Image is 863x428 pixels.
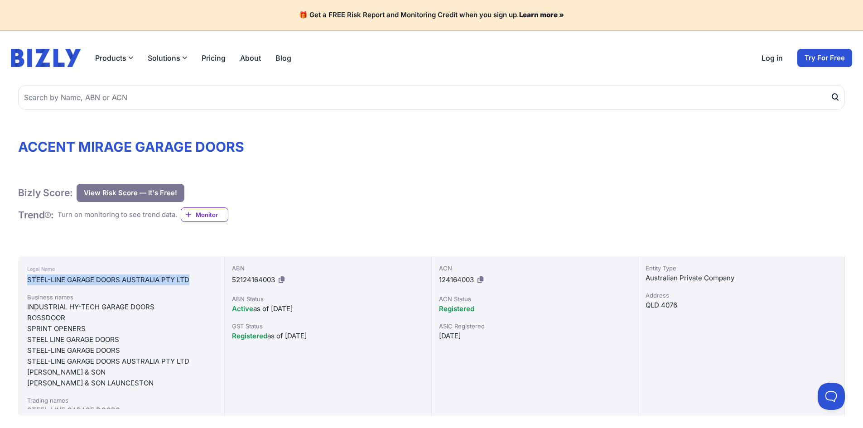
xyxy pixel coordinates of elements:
[196,210,228,219] span: Monitor
[27,323,215,334] div: SPRINT OPENERS
[818,383,845,410] iframe: Toggle Customer Support
[646,291,837,300] div: Address
[27,313,215,323] div: ROSSDOOR
[27,293,215,302] div: Business names
[232,275,275,284] span: 52124164003
[18,209,54,221] h1: Trend :
[439,264,631,273] div: ACN
[27,302,215,313] div: INDUSTRIAL HY-TECH GARAGE DOORS
[646,264,837,273] div: Entity Type
[27,367,215,378] div: [PERSON_NAME] & SON
[275,53,291,63] a: Blog
[232,303,424,314] div: as of [DATE]
[202,53,226,63] a: Pricing
[27,405,215,416] div: STEEL-LINE GARAGE DOORS
[646,300,837,311] div: QLD 4076
[27,274,215,285] div: STEEL-LINE GARAGE DOORS AUSTRALIA PTY LTD
[232,322,424,331] div: GST Status
[181,207,228,222] a: Monitor
[797,49,852,67] a: Try For Free
[18,187,73,199] h1: Bizly Score:
[439,275,474,284] span: 124164003
[18,139,845,155] h1: ACCENT MIRAGE GARAGE DOORS
[232,304,253,313] span: Active
[439,294,631,303] div: ACN Status
[232,294,424,303] div: ABN Status
[148,53,187,63] button: Solutions
[232,264,424,273] div: ABN
[95,53,133,63] button: Products
[27,264,215,274] div: Legal Name
[27,334,215,345] div: STEEL LINE GARAGE DOORS
[240,53,261,63] a: About
[646,273,837,284] div: Australian Private Company
[232,332,267,340] span: Registered
[232,331,424,341] div: as of [DATE]
[27,378,215,389] div: [PERSON_NAME] & SON LAUNCESTON
[77,184,184,202] button: View Risk Score — It's Free!
[58,210,177,220] div: Turn on monitoring to see trend data.
[27,356,215,367] div: STEEL-LINE GARAGE DOORS AUSTRALIA PTY LTD
[27,345,215,356] div: STEEL-LINE GARAGE DOORS
[762,53,783,63] a: Log in
[11,11,852,19] h4: 🎁 Get a FREE Risk Report and Monitoring Credit when you sign up.
[519,10,564,19] a: Learn more »
[439,304,474,313] span: Registered
[18,85,845,110] input: Search by Name, ABN or ACN
[27,396,215,405] div: Trading names
[439,322,631,331] div: ASIC Registered
[439,331,631,341] div: [DATE]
